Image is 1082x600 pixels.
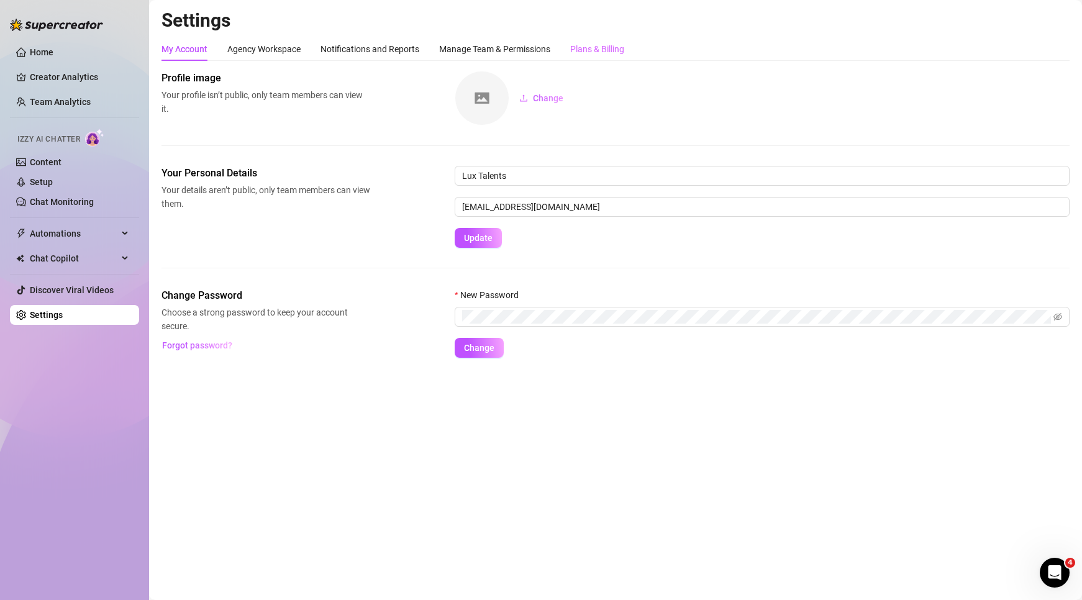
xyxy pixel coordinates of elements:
span: Update [464,233,493,243]
span: Automations [30,224,118,243]
a: Discover Viral Videos [30,285,114,295]
span: upload [519,94,528,102]
div: Manage Team & Permissions [439,42,550,56]
button: Update [455,228,502,248]
img: logo-BBDzfeDw.svg [10,19,103,31]
label: New Password [455,288,527,302]
img: square-placeholder.png [455,71,509,125]
span: Chat Copilot [30,248,118,268]
img: Chat Copilot [16,254,24,263]
span: thunderbolt [16,229,26,239]
span: 4 [1065,558,1075,568]
a: Content [30,157,61,167]
span: Change [464,343,494,353]
span: Your profile isn’t public, only team members can view it. [161,88,370,116]
span: Your details aren’t public, only team members can view them. [161,183,370,211]
span: Change [533,93,563,103]
span: Profile image [161,71,370,86]
a: Chat Monitoring [30,197,94,207]
button: Change [455,338,504,358]
span: Your Personal Details [161,166,370,181]
div: Notifications and Reports [321,42,419,56]
span: Choose a strong password to keep your account secure. [161,306,370,333]
button: Change [509,88,573,108]
span: Izzy AI Chatter [17,134,80,145]
div: Agency Workspace [227,42,301,56]
a: Settings [30,310,63,320]
input: Enter new email [455,197,1070,217]
a: Team Analytics [30,97,91,107]
div: My Account [161,42,207,56]
div: Plans & Billing [570,42,624,56]
a: Home [30,47,53,57]
input: Enter name [455,166,1070,186]
button: Forgot password? [161,335,232,355]
img: AI Chatter [85,129,104,147]
h2: Settings [161,9,1070,32]
span: Change Password [161,288,370,303]
a: Setup [30,177,53,187]
iframe: Intercom live chat [1040,558,1070,588]
span: Forgot password? [162,340,232,350]
input: New Password [462,310,1051,324]
span: eye-invisible [1053,312,1062,321]
a: Creator Analytics [30,67,129,87]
